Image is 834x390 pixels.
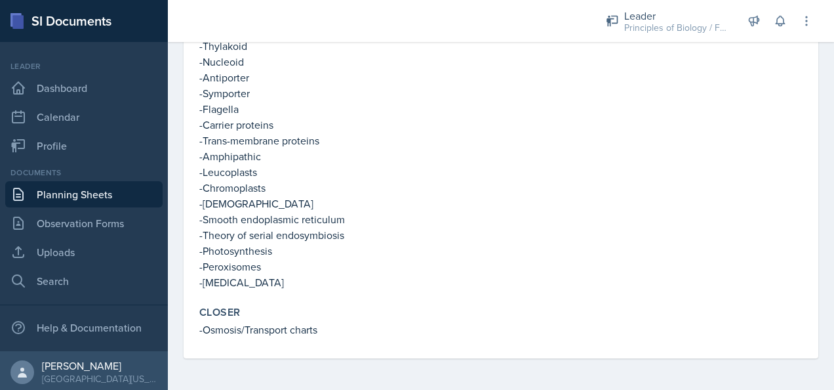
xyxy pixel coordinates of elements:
p: -Antiporter [199,70,803,85]
p: -Thylakoid [199,38,803,54]
a: Uploads [5,239,163,265]
div: Documents [5,167,163,179]
p: -Photosynthesis [199,243,803,259]
label: Closer [199,306,240,319]
a: Dashboard [5,75,163,101]
a: Planning Sheets [5,181,163,207]
p: -Nucleoid [199,54,803,70]
p: -Smooth endoplasmic reticulum [199,211,803,227]
a: Profile [5,133,163,159]
a: Observation Forms [5,210,163,236]
a: Calendar [5,104,163,130]
p: -[DEMOGRAPHIC_DATA] [199,196,803,211]
div: Principles of Biology / Fall 2025 [624,21,729,35]
p: -Symporter [199,85,803,101]
a: Search [5,268,163,294]
p: -Leucoplasts [199,164,803,180]
div: [GEOGRAPHIC_DATA][US_STATE] [42,372,157,385]
p: -Osmosis/Transport charts [199,322,803,337]
p: -Trans-membrane proteins [199,133,803,148]
p: -Carrier proteins [199,117,803,133]
div: [PERSON_NAME] [42,359,157,372]
div: Leader [624,8,729,24]
p: -Chromoplasts [199,180,803,196]
p: -Peroxisomes [199,259,803,274]
p: -Theory of serial endosymbiosis [199,227,803,243]
div: Leader [5,60,163,72]
p: -[MEDICAL_DATA] [199,274,803,290]
p: -Flagella [199,101,803,117]
div: Help & Documentation [5,314,163,341]
p: -Amphipathic [199,148,803,164]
